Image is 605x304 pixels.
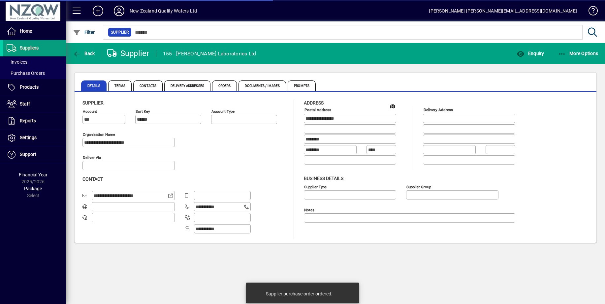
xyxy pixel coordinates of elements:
span: Products [20,84,39,90]
span: Package [24,186,42,191]
a: Support [3,146,66,163]
div: Supplier purchase order ordered. [266,290,333,297]
a: View on map [387,101,398,111]
div: New Zealand Quality Waters Ltd [130,6,197,16]
div: 155 - [PERSON_NAME] Laboratories Ltd [163,48,256,59]
button: Enquiry [515,47,546,59]
span: Contact [82,176,103,182]
span: Back [73,51,95,56]
button: Filter [71,26,97,38]
span: Suppliers [20,45,39,50]
mat-label: Account [83,109,97,114]
span: Enquiry [517,51,544,56]
span: Address [304,100,324,106]
span: Financial Year [19,172,48,177]
a: Staff [3,96,66,112]
span: Terms [108,80,132,91]
a: Purchase Orders [3,68,66,79]
a: Home [3,23,66,40]
span: Orders [212,80,237,91]
div: Supplier [107,48,149,59]
span: Delivery Addresses [164,80,210,91]
a: Knowledge Base [584,1,597,23]
span: More Options [558,51,598,56]
span: Staff [20,101,30,106]
a: Products [3,79,66,96]
mat-label: Sort key [136,109,150,114]
mat-label: Organisation name [83,132,115,137]
a: Invoices [3,56,66,68]
span: Settings [20,135,37,140]
a: Reports [3,113,66,129]
span: Supplier [111,29,129,36]
button: More Options [557,47,600,59]
span: Filter [73,30,95,35]
span: Home [20,28,32,34]
button: Back [71,47,97,59]
span: Business details [304,176,343,181]
div: [PERSON_NAME] [PERSON_NAME][EMAIL_ADDRESS][DOMAIN_NAME] [429,6,577,16]
a: Settings [3,130,66,146]
span: Documents / Images [239,80,286,91]
span: Prompts [288,80,316,91]
span: Support [20,152,36,157]
mat-label: Deliver via [83,155,101,160]
button: Profile [109,5,130,17]
span: Supplier [82,100,104,106]
button: Add [87,5,109,17]
mat-label: Account Type [211,109,235,114]
span: Invoices [7,59,27,65]
span: Reports [20,118,36,123]
mat-label: Supplier group [406,184,431,189]
span: Purchase Orders [7,71,45,76]
mat-label: Notes [304,207,314,212]
span: Contacts [133,80,163,91]
span: Details [81,80,107,91]
mat-label: Supplier type [304,184,327,189]
app-page-header-button: Back [66,47,102,59]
